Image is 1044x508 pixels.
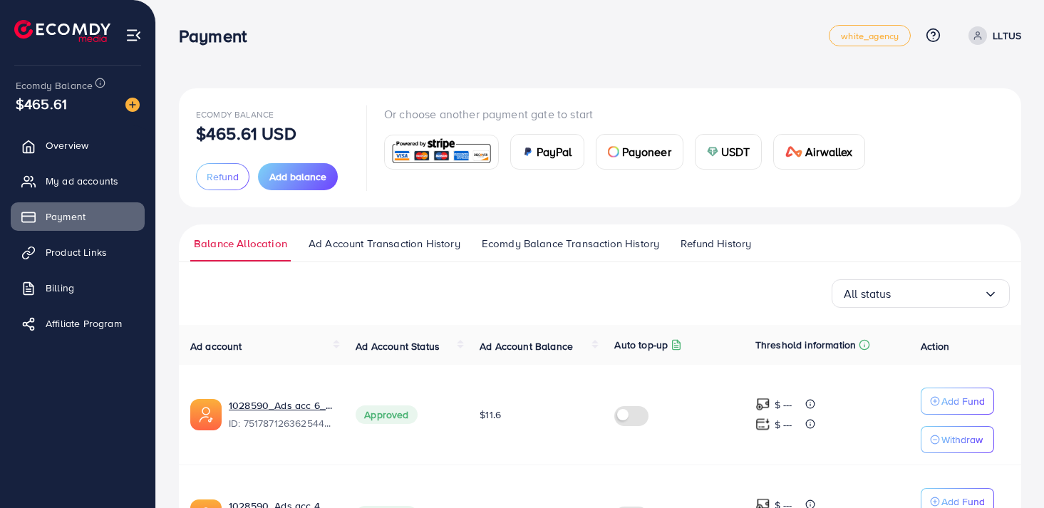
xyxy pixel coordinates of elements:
[921,426,994,453] button: Withdraw
[482,236,659,252] span: Ecomdy Balance Transaction History
[11,309,145,338] a: Affiliate Program
[16,78,93,93] span: Ecomdy Balance
[384,105,877,123] p: Or choose another payment gate to start
[46,281,74,295] span: Billing
[832,279,1010,308] div: Search for option
[11,202,145,231] a: Payment
[125,98,140,112] img: image
[356,339,440,353] span: Ad Account Status
[622,143,671,160] span: Payoneer
[46,316,122,331] span: Affiliate Program
[755,397,770,412] img: top-up amount
[14,20,110,42] img: logo
[229,398,333,413] a: 1028590_Ads acc 6_1750390915755
[775,396,792,413] p: $ ---
[196,125,296,142] p: $465.61 USD
[179,26,258,46] h3: Payment
[229,416,333,430] span: ID: 7517871263625445383
[480,339,573,353] span: Ad Account Balance
[773,134,864,170] a: cardAirwallex
[309,236,460,252] span: Ad Account Transaction History
[963,26,1021,45] a: LLTUS
[194,236,287,252] span: Balance Allocation
[841,31,899,41] span: white_agency
[190,399,222,430] img: ic-ads-acc.e4c84228.svg
[46,245,107,259] span: Product Links
[805,143,852,160] span: Airwallex
[389,137,494,167] img: card
[941,393,985,410] p: Add Fund
[190,339,242,353] span: Ad account
[993,27,1021,44] p: LLTUS
[921,339,949,353] span: Action
[258,163,338,190] button: Add balance
[356,405,417,424] span: Approved
[480,408,501,422] span: $11.6
[46,174,118,188] span: My ad accounts
[844,283,891,305] span: All status
[125,27,142,43] img: menu
[16,93,67,114] span: $465.61
[785,146,802,157] img: card
[921,388,994,415] button: Add Fund
[695,134,763,170] a: cardUSDT
[46,138,88,152] span: Overview
[608,146,619,157] img: card
[11,167,145,195] a: My ad accounts
[829,25,911,46] a: white_agency
[11,274,145,302] a: Billing
[207,170,239,184] span: Refund
[269,170,326,184] span: Add balance
[681,236,751,252] span: Refund History
[891,283,983,305] input: Search for option
[510,134,584,170] a: cardPayPal
[196,108,274,120] span: Ecomdy Balance
[11,238,145,266] a: Product Links
[11,131,145,160] a: Overview
[775,416,792,433] p: $ ---
[596,134,683,170] a: cardPayoneer
[755,336,856,353] p: Threshold information
[384,135,499,170] a: card
[229,398,333,431] div: <span class='underline'>1028590_Ads acc 6_1750390915755</span></br>7517871263625445383
[522,146,534,157] img: card
[46,209,86,224] span: Payment
[537,143,572,160] span: PayPal
[755,417,770,432] img: top-up amount
[721,143,750,160] span: USDT
[941,431,983,448] p: Withdraw
[614,336,668,353] p: Auto top-up
[707,146,718,157] img: card
[196,163,249,190] button: Refund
